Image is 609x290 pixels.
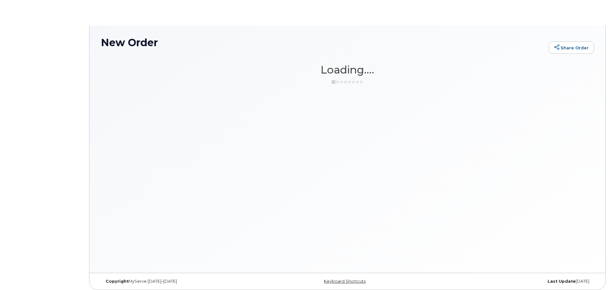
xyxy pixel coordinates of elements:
strong: Copyright [106,279,129,284]
a: Keyboard Shortcuts [324,279,366,284]
h1: Loading.... [101,64,594,75]
img: ajax-loader-3a6953c30dc77f0bf724df975f13086db4f4c1262e45940f03d1251963f1bf2e.gif [332,80,363,84]
div: [DATE] [430,279,594,284]
div: MyServe [DATE]–[DATE] [101,279,265,284]
h1: New Order [101,37,546,48]
a: Share Order [549,41,594,54]
strong: Last Update [548,279,576,284]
